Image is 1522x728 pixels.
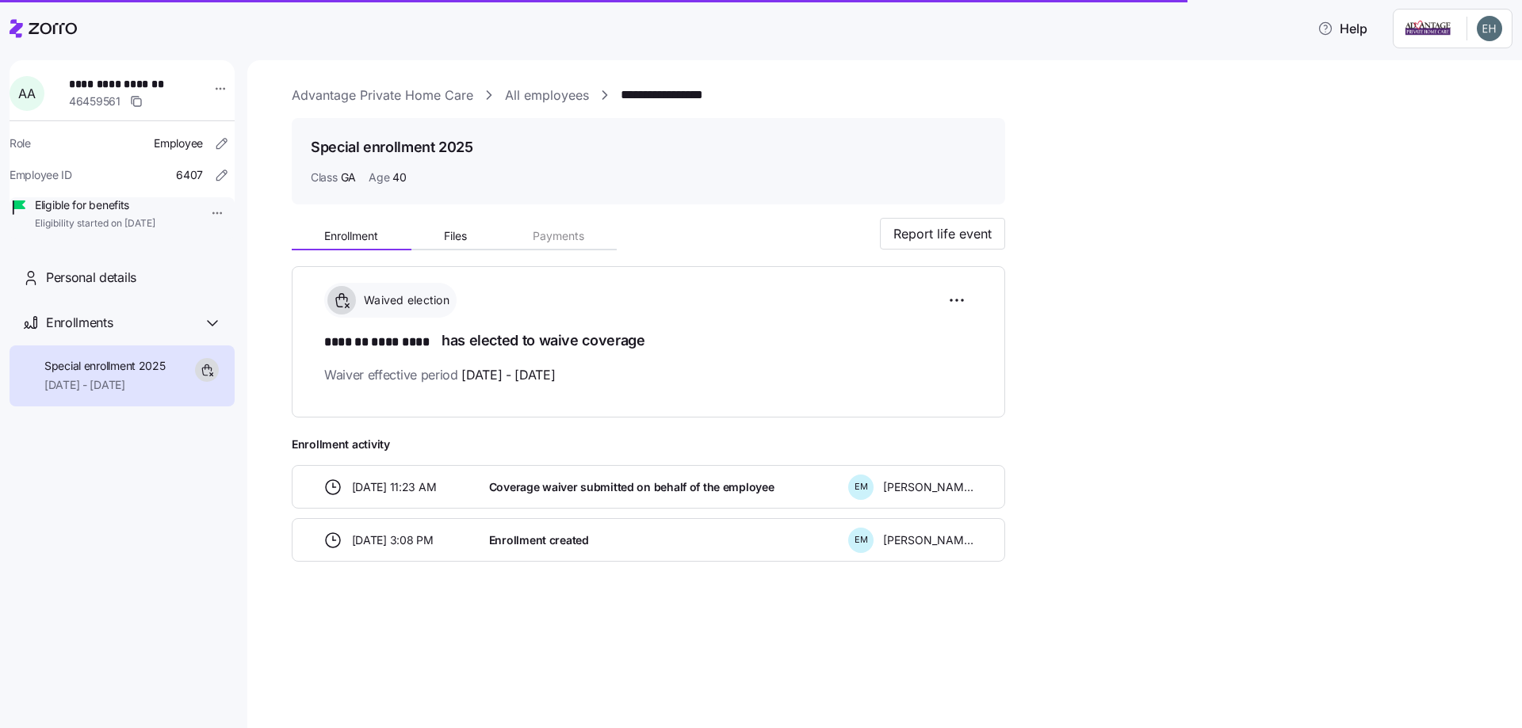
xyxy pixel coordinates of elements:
span: Class [311,170,338,185]
span: Employee ID [10,167,72,183]
span: Eligibility started on [DATE] [35,217,155,231]
span: Employee [154,135,203,151]
a: All employees [505,86,589,105]
span: Special enrollment 2025 [44,358,166,374]
span: [PERSON_NAME] [883,479,973,495]
span: Files [444,231,467,242]
span: [DATE] 3:08 PM [352,532,434,548]
span: Age [369,170,389,185]
span: Enrollment created [489,532,589,548]
span: [DATE] - [DATE] [44,377,166,393]
span: 40 [392,170,406,185]
span: [DATE] 11:23 AM [352,479,437,495]
button: Help [1305,13,1380,44]
span: Eligible for benefits [35,197,155,213]
span: Coverage waiver submitted on behalf of the employee [489,479,774,495]
h1: Special enrollment 2025 [311,137,473,157]
span: E M [855,482,868,491]
span: Enrollment activity [292,436,1005,452]
span: [DATE] - [DATE] [461,365,555,385]
button: Report life event [880,218,1005,250]
img: 94bab8815199c1010a66c50ce00e2a17 [1477,16,1502,41]
span: 6407 [176,167,203,183]
img: Employer logo [1403,19,1454,38]
span: GA [341,170,356,185]
a: Advantage Private Home Care [292,86,473,105]
span: Role [10,135,31,151]
span: Waiver effective period [324,365,556,385]
span: Payments [533,231,584,242]
span: Enrollments [46,313,113,333]
span: [PERSON_NAME] [883,532,973,548]
h1: has elected to waive coverage [324,330,973,353]
span: A A [18,87,35,100]
span: Waived election [359,292,449,308]
span: 46459561 [69,93,120,109]
span: Personal details [46,268,136,288]
span: Enrollment [324,231,378,242]
span: E M [855,536,868,544]
span: Report life event [893,224,992,243]
span: Help [1317,19,1367,38]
